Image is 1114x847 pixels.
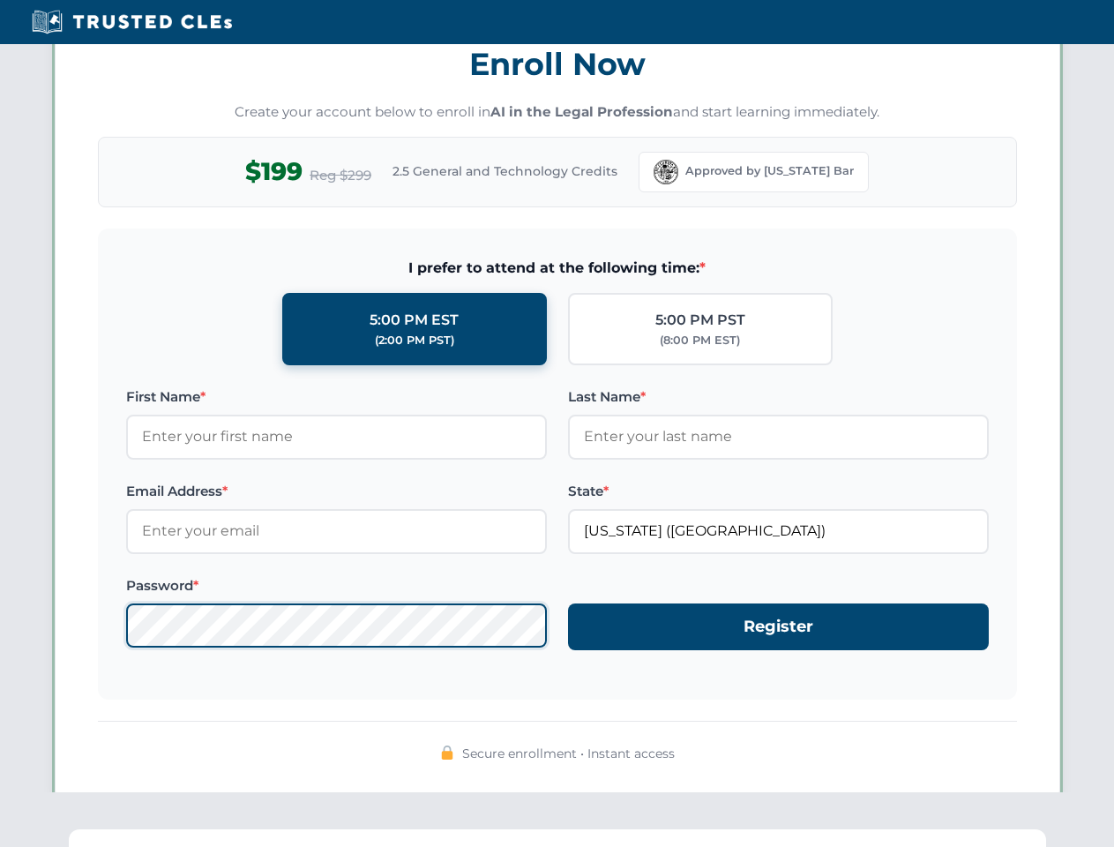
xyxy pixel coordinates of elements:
[245,152,303,191] span: $199
[490,103,673,120] strong: AI in the Legal Profession
[462,744,675,763] span: Secure enrollment • Instant access
[126,257,989,280] span: I prefer to attend at the following time:
[370,309,459,332] div: 5:00 PM EST
[393,161,617,181] span: 2.5 General and Technology Credits
[98,36,1017,92] h3: Enroll Now
[568,415,989,459] input: Enter your last name
[126,575,547,596] label: Password
[126,386,547,408] label: First Name
[685,162,854,180] span: Approved by [US_STATE] Bar
[126,415,547,459] input: Enter your first name
[375,332,454,349] div: (2:00 PM PST)
[98,102,1017,123] p: Create your account below to enroll in and start learning immediately.
[440,746,454,760] img: 🔒
[310,165,371,186] span: Reg $299
[655,309,745,332] div: 5:00 PM PST
[26,9,237,35] img: Trusted CLEs
[126,481,547,502] label: Email Address
[654,160,678,184] img: Florida Bar
[568,509,989,553] input: Florida (FL)
[568,481,989,502] label: State
[568,603,989,650] button: Register
[568,386,989,408] label: Last Name
[126,509,547,553] input: Enter your email
[660,332,740,349] div: (8:00 PM EST)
